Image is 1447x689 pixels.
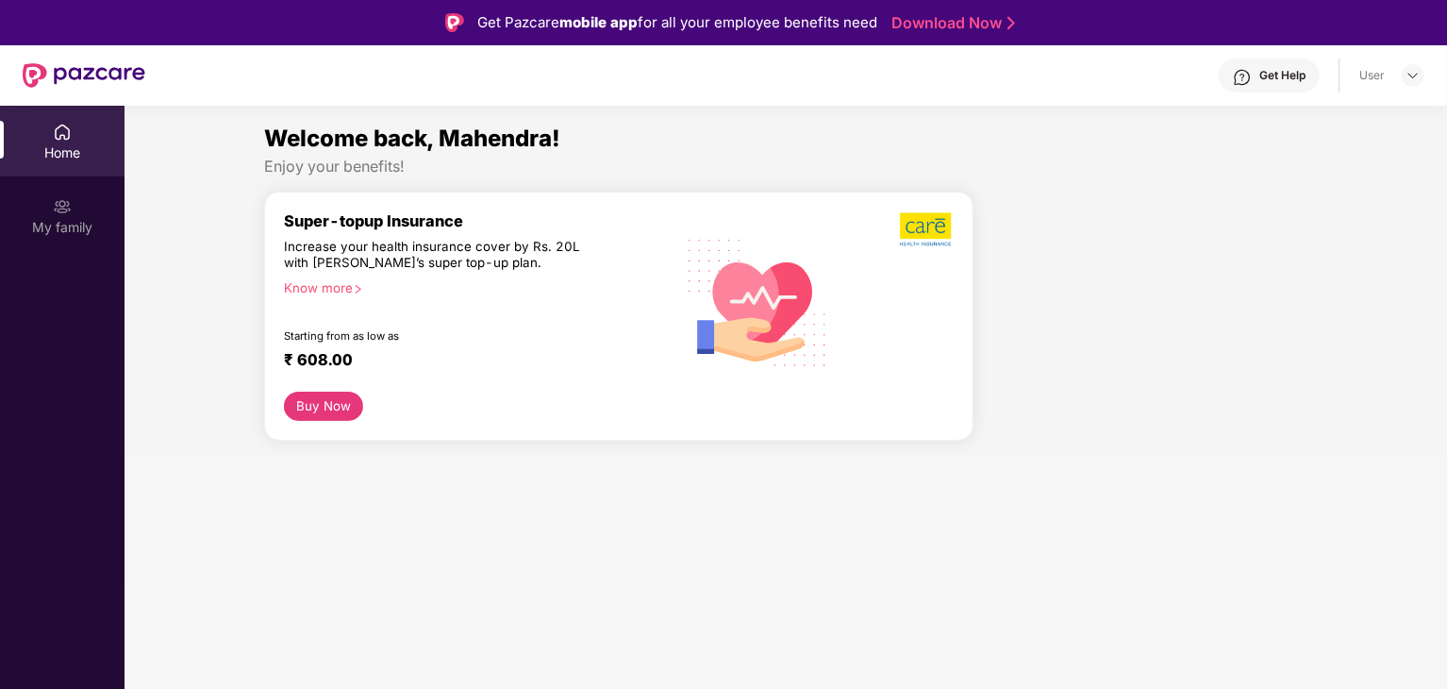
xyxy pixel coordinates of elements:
[284,392,364,421] button: Buy Now
[53,197,72,216] img: svg+xml;base64,PHN2ZyB3aWR0aD0iMjAiIGhlaWdodD0iMjAiIHZpZXdCb3g9IjAgMCAyMCAyMCIgZmlsbD0ibm9uZSIgeG...
[674,216,842,387] img: svg+xml;base64,PHN2ZyB4bWxucz0iaHR0cDovL3d3dy53My5vcmcvMjAwMC9zdmciIHhtbG5zOnhsaW5rPSJodHRwOi8vd3...
[445,13,464,32] img: Logo
[1233,68,1252,87] img: svg+xml;base64,PHN2ZyBpZD0iSGVscC0zMngzMiIgeG1sbnM9Imh0dHA6Ly93d3cudzMub3JnLzIwMDAvc3ZnIiB3aWR0aD...
[559,13,638,31] strong: mobile app
[477,11,877,34] div: Get Pazcare for all your employee benefits need
[1259,68,1306,83] div: Get Help
[284,329,594,343] div: Starting from as low as
[1007,13,1015,33] img: Stroke
[284,280,663,294] div: Know more
[264,157,1308,176] div: Enjoy your benefits!
[1405,68,1421,83] img: svg+xml;base64,PHN2ZyBpZD0iRHJvcGRvd24tMzJ4MzIiIHhtbG5zPSJodHRwOi8vd3d3LnczLm9yZy8yMDAwL3N2ZyIgd2...
[284,350,656,373] div: ₹ 608.00
[353,284,363,294] span: right
[23,63,145,88] img: New Pazcare Logo
[891,13,1009,33] a: Download Now
[284,211,674,230] div: Super-topup Insurance
[900,211,954,247] img: b5dec4f62d2307b9de63beb79f102df3.png
[284,239,593,273] div: Increase your health insurance cover by Rs. 20L with [PERSON_NAME]’s super top-up plan.
[264,125,560,152] span: Welcome back, Mahendra!
[1359,68,1385,83] div: User
[53,123,72,142] img: svg+xml;base64,PHN2ZyBpZD0iSG9tZSIgeG1sbnM9Imh0dHA6Ly93d3cudzMub3JnLzIwMDAvc3ZnIiB3aWR0aD0iMjAiIG...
